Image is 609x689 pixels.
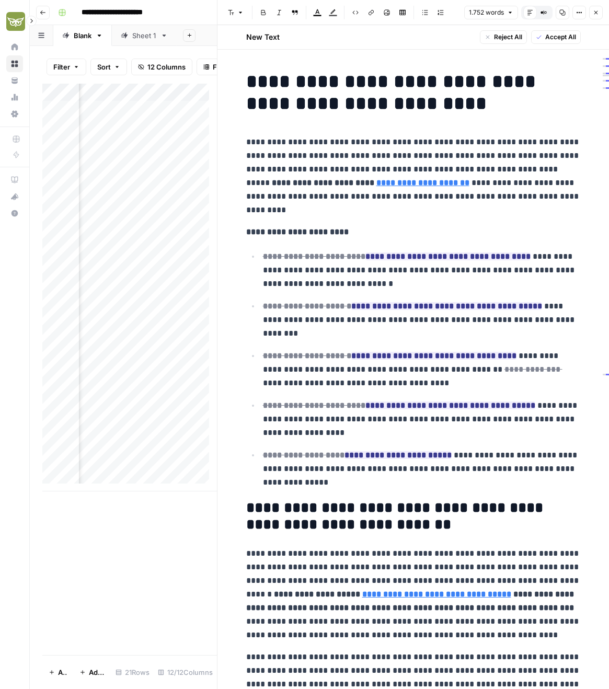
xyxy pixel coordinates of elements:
div: 12/12 Columns [154,664,217,681]
span: Reject All [494,32,522,42]
button: 12 Columns [131,59,192,75]
button: Accept All [531,30,581,44]
span: Sort [97,62,111,72]
a: Settings [6,106,23,122]
button: Filter [47,59,86,75]
a: Browse [6,55,23,72]
button: 1.752 words [464,6,518,19]
button: Help + Support [6,205,23,222]
a: Home [6,39,23,55]
button: Freeze Columns [197,59,273,75]
span: Filter [53,62,70,72]
button: What's new? [6,188,23,205]
a: AirOps Academy [6,171,23,188]
button: Reject All [480,30,527,44]
span: 1.752 words [469,8,504,17]
span: Accept All [545,32,576,42]
a: Your Data [6,72,23,89]
a: Sheet 1 [112,25,177,46]
div: Blank [74,30,91,41]
div: 21 Rows [111,664,154,681]
span: 12 Columns [147,62,186,72]
div: What's new? [7,189,22,204]
button: Workspace: Evergreen Media [6,8,23,35]
div: Sheet 1 [132,30,156,41]
h2: New Text [246,32,280,42]
button: Add 10 Rows [73,664,111,681]
span: Add Row [58,667,67,677]
a: Usage [6,89,23,106]
a: Blank [53,25,112,46]
span: Add 10 Rows [89,667,105,677]
button: Sort [90,59,127,75]
button: Add Row [42,664,73,681]
img: Evergreen Media Logo [6,12,25,31]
